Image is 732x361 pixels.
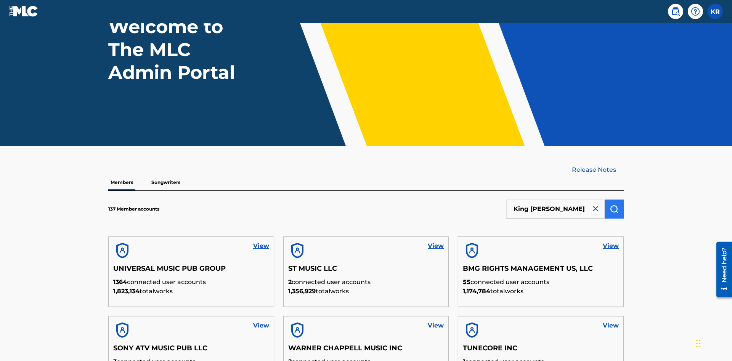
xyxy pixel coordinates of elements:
[113,278,127,286] span: 1364
[113,288,140,295] span: 1,823,134
[668,4,683,19] a: Public Search
[113,344,269,357] h5: SONY ATV MUSIC PUB LLC
[572,165,624,174] a: Release Notes
[108,174,135,190] p: Members
[288,287,444,296] p: total works
[671,7,680,16] img: search
[288,288,316,295] span: 1,356,929
[463,264,619,278] h5: BMG RIGHTS MANAGEMENT US, LLC
[463,344,619,357] h5: TUNECORE INC
[288,278,444,287] p: connected user accounts
[288,264,444,278] h5: ST MUSIC LLC
[253,321,269,330] a: View
[108,206,159,212] p: 137 Member accounts
[113,321,132,339] img: account
[9,6,39,17] img: MLC Logo
[694,324,732,361] iframe: Chat Widget
[691,7,700,16] img: help
[463,241,481,260] img: account
[113,264,269,278] h5: UNIVERSAL MUSIC PUB GROUP
[708,4,723,19] div: User Menu
[463,321,481,339] img: account
[463,278,470,286] span: 55
[463,278,619,287] p: connected user accounts
[591,204,600,213] img: close
[288,321,307,339] img: account
[603,241,619,251] a: View
[711,239,732,301] iframe: Resource Center
[149,174,183,190] p: Songwriters
[288,278,292,286] span: 2
[108,15,251,84] h1: Welcome to The MLC Admin Portal
[288,241,307,260] img: account
[428,321,444,330] a: View
[253,241,269,251] a: View
[506,200,605,219] input: Search Members
[688,4,703,19] div: Help
[113,241,132,260] img: account
[603,321,619,330] a: View
[610,204,619,214] img: Search Works
[428,241,444,251] a: View
[288,344,444,357] h5: WARNER CHAPPELL MUSIC INC
[113,287,269,296] p: total works
[113,278,269,287] p: connected user accounts
[696,332,701,355] div: Drag
[463,287,619,296] p: total works
[463,288,490,295] span: 1,174,784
